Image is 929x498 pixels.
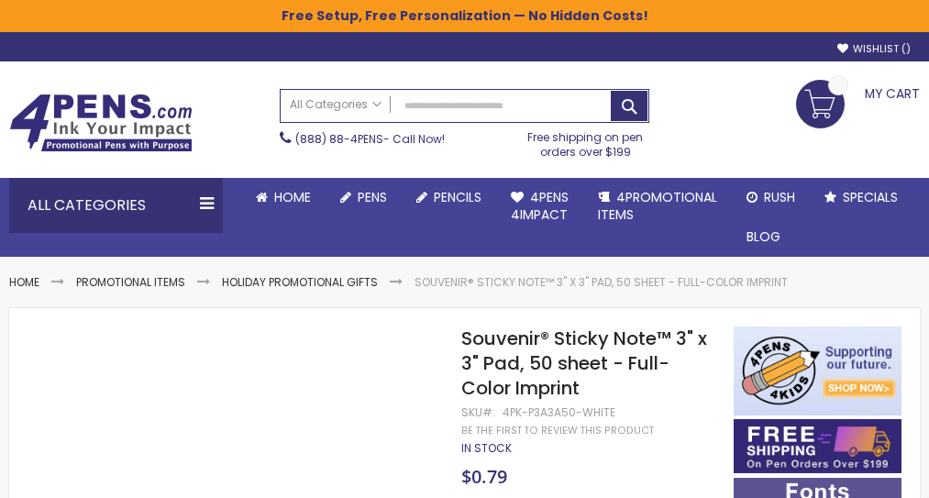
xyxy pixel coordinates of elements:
[76,274,185,290] a: Promotional Items
[402,178,496,217] a: Pencils
[843,188,898,206] span: Specials
[734,326,901,415] img: 4pens 4 kids
[9,274,39,290] a: Home
[583,178,732,235] a: 4PROMOTIONALITEMS
[764,188,795,206] span: Rush
[241,178,326,217] a: Home
[810,178,912,217] a: Specials
[747,227,780,246] span: Blog
[415,275,788,290] li: Souvenir® Sticky Note™ 3" x 3" Pad, 50 sheet - Full-Color Imprint
[503,405,615,420] div: 4PK-P3A3A50-WHITE
[326,178,402,217] a: Pens
[9,94,193,152] img: 4Pens Custom Pens and Promotional Products
[461,441,512,456] div: Availability
[837,42,911,56] a: Wishlist
[461,464,507,489] span: $0.79
[461,404,495,420] strong: SKU
[511,188,569,224] span: 4Pens 4impact
[461,326,707,401] span: Souvenir® Sticky Note™ 3" x 3" Pad, 50 sheet - Full-Color Imprint
[222,274,378,290] a: Holiday Promotional Gifts
[496,178,583,235] a: 4Pens4impact
[274,188,311,206] span: Home
[461,424,654,437] a: Be the first to review this product
[461,440,512,456] span: In stock
[732,178,810,217] a: Rush
[290,97,382,112] span: All Categories
[281,90,391,120] a: All Categories
[522,123,648,160] div: Free shipping on pen orders over $199
[295,131,445,147] span: - Call Now!
[434,188,481,206] span: Pencils
[295,131,383,147] a: (888) 88-4PENS
[9,178,223,233] div: All Categories
[358,188,387,206] span: Pens
[732,217,795,257] a: Blog
[734,419,901,474] img: Free shipping on orders over $199
[598,188,717,224] span: 4PROMOTIONAL ITEMS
